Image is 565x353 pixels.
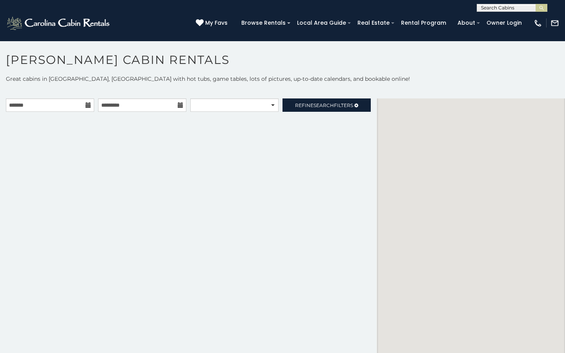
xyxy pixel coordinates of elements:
[397,17,450,29] a: Rental Program
[282,98,371,112] a: RefineSearchFilters
[205,19,228,27] span: My Favs
[313,102,334,108] span: Search
[454,17,479,29] a: About
[293,17,350,29] a: Local Area Guide
[6,15,112,31] img: White-1-2.png
[550,19,559,27] img: mail-regular-white.png
[354,17,394,29] a: Real Estate
[483,17,526,29] a: Owner Login
[534,19,542,27] img: phone-regular-white.png
[237,17,290,29] a: Browse Rentals
[295,102,353,108] span: Refine Filters
[196,19,230,27] a: My Favs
